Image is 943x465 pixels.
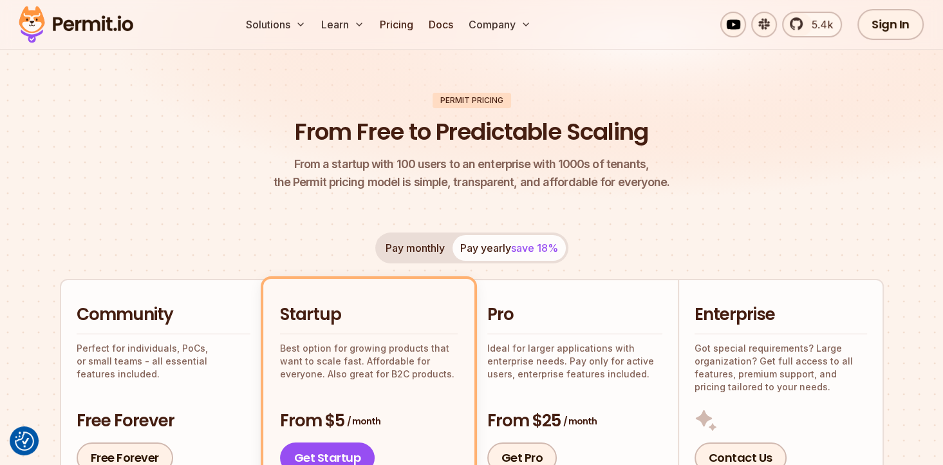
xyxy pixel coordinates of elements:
[563,415,597,428] span: / month
[274,155,670,173] span: From a startup with 100 users to an enterprise with 1000s of tenants,
[274,155,670,191] p: the Permit pricing model is simple, transparent, and affordable for everyone.
[378,235,453,261] button: Pay monthly
[424,12,458,37] a: Docs
[77,303,250,327] h2: Community
[487,410,662,433] h3: From $25
[280,410,458,433] h3: From $5
[804,17,833,32] span: 5.4k
[15,432,34,451] img: Revisit consent button
[280,342,458,381] p: Best option for growing products that want to scale fast. Affordable for everyone. Also great for...
[347,415,380,428] span: / month
[280,303,458,327] h2: Startup
[15,432,34,451] button: Consent Preferences
[77,342,250,381] p: Perfect for individuals, PoCs, or small teams - all essential features included.
[857,9,924,40] a: Sign In
[375,12,418,37] a: Pricing
[487,342,662,381] p: Ideal for larger applications with enterprise needs. Pay only for active users, enterprise featur...
[487,303,662,327] h2: Pro
[241,12,311,37] button: Solutions
[782,12,842,37] a: 5.4k
[695,342,867,394] p: Got special requirements? Large organization? Get full access to all features, premium support, a...
[463,12,536,37] button: Company
[77,410,250,433] h3: Free Forever
[13,3,139,46] img: Permit logo
[295,116,648,148] h1: From Free to Predictable Scaling
[433,93,511,108] div: Permit Pricing
[316,12,369,37] button: Learn
[695,303,867,327] h2: Enterprise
